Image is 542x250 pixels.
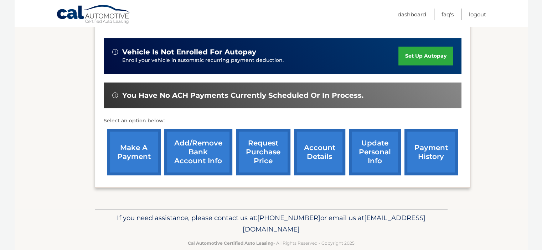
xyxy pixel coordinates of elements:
[398,47,453,65] a: set up autopay
[404,129,458,175] a: payment history
[349,129,401,175] a: update personal info
[469,9,486,20] a: Logout
[99,212,443,235] p: If you need assistance, please contact us at: or email us at
[122,91,363,100] span: You have no ACH payments currently scheduled or in process.
[112,92,118,98] img: alert-white.svg
[99,239,443,247] p: - All Rights Reserved - Copyright 2025
[442,9,454,20] a: FAQ's
[188,240,273,246] strong: Cal Automotive Certified Auto Leasing
[107,129,161,175] a: make a payment
[243,214,425,233] span: [EMAIL_ADDRESS][DOMAIN_NAME]
[104,117,461,125] p: Select an option below:
[257,214,320,222] span: [PHONE_NUMBER]
[294,129,345,175] a: account details
[122,57,399,64] p: Enroll your vehicle in automatic recurring payment deduction.
[112,49,118,55] img: alert-white.svg
[56,5,131,25] a: Cal Automotive
[398,9,426,20] a: Dashboard
[164,129,232,175] a: Add/Remove bank account info
[236,129,290,175] a: request purchase price
[122,48,256,57] span: vehicle is not enrolled for autopay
